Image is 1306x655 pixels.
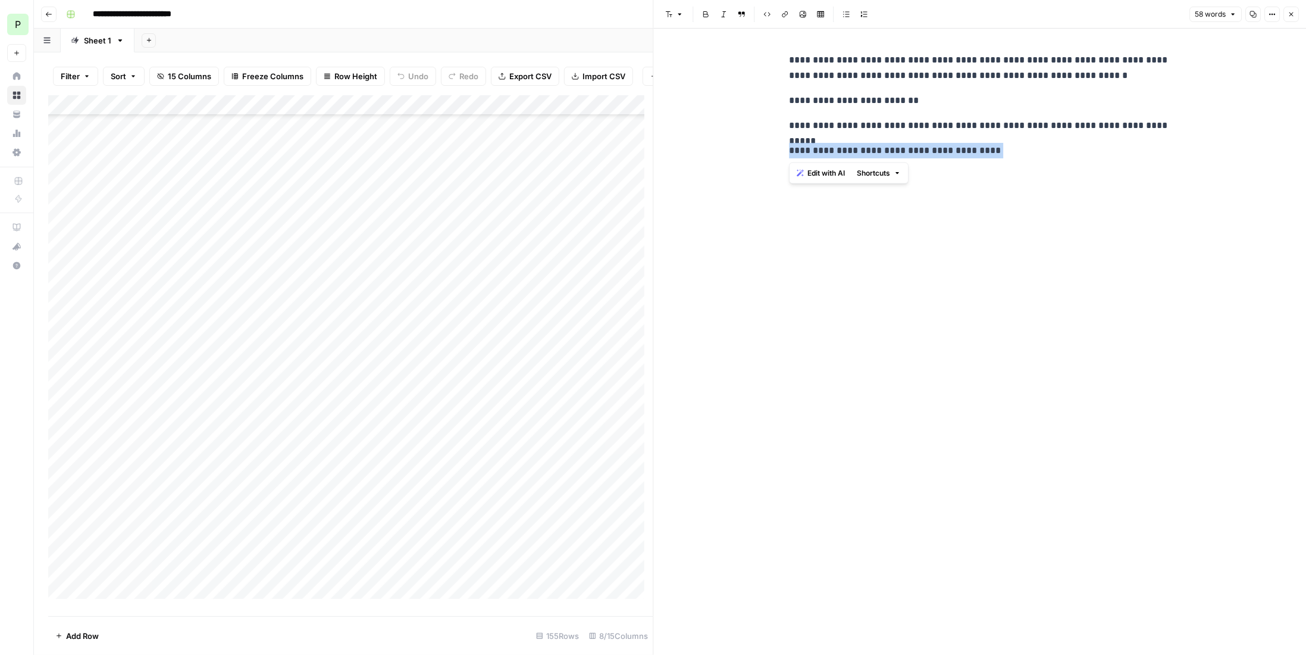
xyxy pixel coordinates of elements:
span: Filter [61,70,80,82]
a: Sheet 1 [61,29,134,52]
button: Sort [103,67,145,86]
span: Redo [459,70,478,82]
span: Shortcuts [857,168,890,179]
button: Shortcuts [852,166,906,181]
button: Redo [441,67,486,86]
span: 58 words [1195,9,1226,20]
span: Edit with AI [807,168,845,179]
div: Sheet 1 [84,35,111,46]
span: Row Height [334,70,377,82]
button: Row Height [316,67,385,86]
div: 155 Rows [531,626,584,645]
button: Help + Support [7,256,26,275]
a: Your Data [7,105,26,124]
span: Undo [408,70,428,82]
span: Import CSV [582,70,625,82]
button: What's new? [7,237,26,256]
span: Sort [111,70,126,82]
button: Freeze Columns [224,67,311,86]
button: Filter [53,67,98,86]
button: 58 words [1189,7,1242,22]
span: Export CSV [509,70,552,82]
button: Add Row [48,626,106,645]
a: Usage [7,124,26,143]
div: 8/15 Columns [584,626,653,645]
button: Edit with AI [792,166,850,181]
span: Freeze Columns [242,70,303,82]
button: Undo [390,67,436,86]
a: AirOps Academy [7,218,26,237]
a: Home [7,67,26,86]
div: What's new? [8,238,26,255]
button: Export CSV [491,67,559,86]
button: Workspace: Paragon [7,10,26,39]
button: Import CSV [564,67,633,86]
button: 15 Columns [149,67,219,86]
a: Settings [7,143,26,162]
span: 15 Columns [168,70,211,82]
a: Browse [7,86,26,105]
span: Add Row [66,630,99,642]
span: P [15,17,21,32]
